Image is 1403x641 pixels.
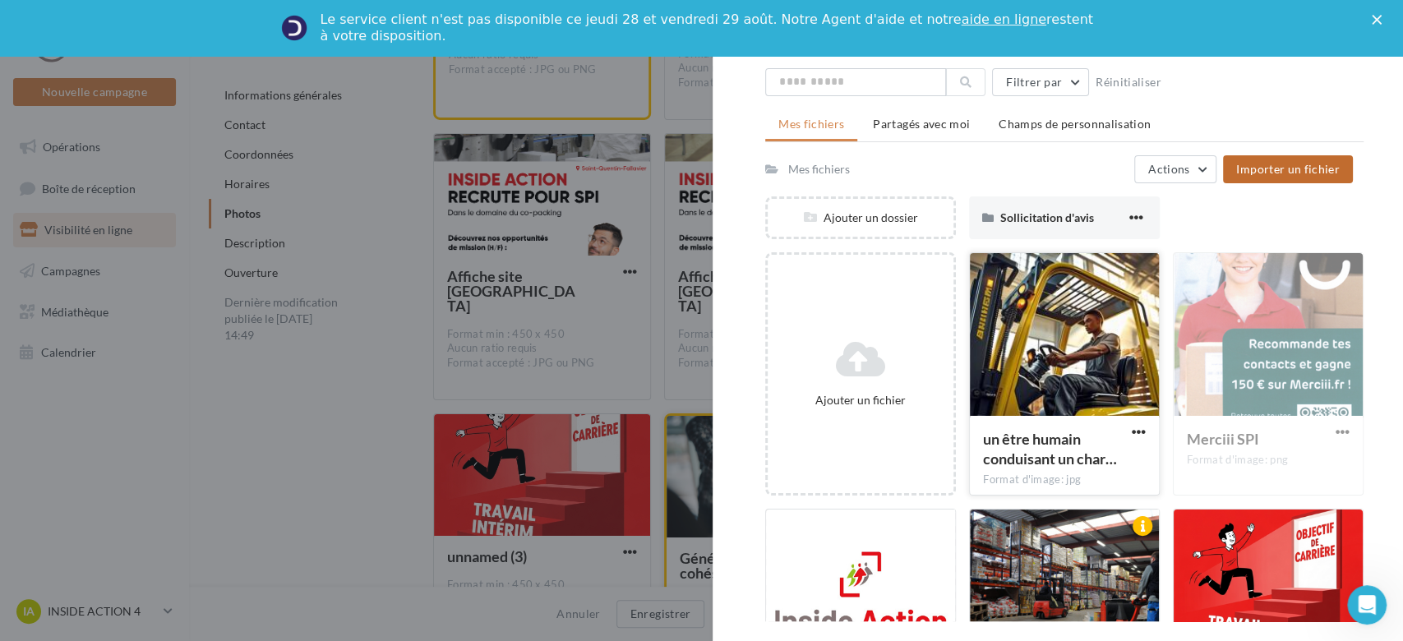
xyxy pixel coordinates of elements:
button: Filtrer par [992,68,1089,96]
button: Réinitialiser [1089,72,1168,92]
a: aide en ligne [961,12,1045,27]
div: Format d'image: jpg [983,473,1146,487]
span: Partagés avec moi [873,117,970,131]
img: Profile image for Service-Client [281,15,307,41]
div: Le service client n'est pas disponible ce jeudi 28 et vendredi 29 août. Notre Agent d'aide et not... [321,12,1096,44]
span: Mes fichiers [778,117,844,131]
iframe: Intercom live chat [1347,585,1387,625]
span: Importer un fichier [1236,162,1340,176]
div: Fermer [1372,15,1388,25]
div: Ajouter un dossier [768,210,953,226]
span: Sollicitation d'avis [1000,210,1094,224]
button: Importer un fichier [1223,155,1353,183]
span: Champs de personnalisation [999,117,1151,131]
span: un être humain conduisant un chariot elevateur (1) [983,430,1117,468]
div: Ajouter un fichier [774,392,947,408]
button: Actions [1134,155,1216,183]
span: Actions [1148,162,1189,176]
div: Mes fichiers [788,161,850,178]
